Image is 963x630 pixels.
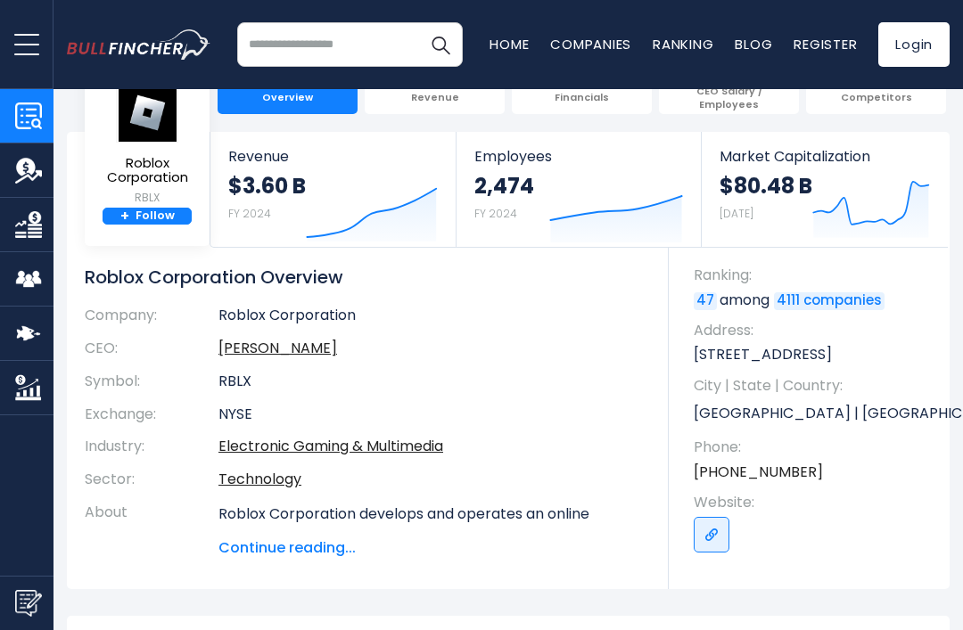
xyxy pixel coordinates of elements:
[550,35,631,53] a: Companies
[228,172,306,200] strong: $3.60 B
[85,398,218,431] th: Exchange:
[694,345,932,364] p: [STREET_ADDRESS]
[794,35,857,53] a: Register
[457,132,702,247] a: Employees 2,474 FY 2024
[95,190,200,206] small: RBLX
[228,206,271,221] small: FY 2024
[120,209,129,225] strong: +
[841,91,912,103] span: Competitors
[67,29,237,60] a: Go to homepage
[694,462,823,482] a: [PHONE_NUMBER]
[694,438,932,457] span: Phone:
[94,82,201,208] a: Roblox Corporation RBLX
[103,208,192,225] a: +Follow
[694,517,729,552] a: Go to link
[218,365,642,398] td: RBLX
[694,266,932,285] span: Ranking:
[490,35,529,53] a: Home
[85,365,218,398] th: Symbol:
[116,83,178,143] img: RBLX logo
[555,91,609,103] span: Financials
[85,463,218,496] th: Sector:
[95,156,200,185] span: Roblox Corporation
[228,148,438,165] span: Revenue
[720,148,930,165] span: Market Capitalization
[210,132,456,247] a: Revenue $3.60 B FY 2024
[694,376,932,396] span: City | State | Country:
[67,29,210,60] img: bullfincher logo
[85,307,218,332] th: Company:
[474,148,684,165] span: Employees
[218,469,301,489] a: Technology
[878,22,950,67] a: Login
[218,537,642,559] span: Continue reading...
[218,398,642,431] td: NYSE
[218,338,337,358] a: ceo
[262,91,313,103] span: Overview
[774,292,885,310] a: 4111 companies
[474,172,534,200] strong: 2,474
[85,332,218,365] th: CEO:
[218,307,642,332] td: Roblox Corporation
[85,266,642,289] h1: Roblox Corporation Overview
[694,321,932,340] span: Address:
[218,436,443,456] a: Electronic Gaming & Multimedia
[702,132,948,247] a: Market Capitalization $80.48 B [DATE]
[694,400,932,427] p: [GEOGRAPHIC_DATA] | [GEOGRAPHIC_DATA] | US
[694,290,932,310] p: among
[720,172,812,200] strong: $80.48 B
[694,493,932,512] span: Website:
[668,85,790,110] span: CEO Salary / Employees
[694,292,717,310] a: 47
[85,430,218,463] th: Industry:
[411,91,459,103] span: Revenue
[474,206,517,221] small: FY 2024
[85,496,218,559] th: About
[418,22,463,67] button: Search
[720,206,753,221] small: [DATE]
[653,35,713,53] a: Ranking
[735,35,772,53] a: Blog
